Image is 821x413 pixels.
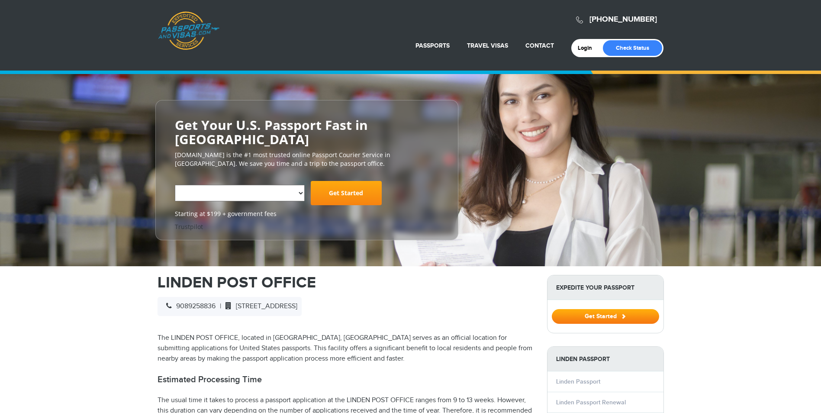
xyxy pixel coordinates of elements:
h1: LINDEN POST OFFICE [158,275,534,290]
h2: Estimated Processing Time [158,374,534,385]
span: Starting at $199 + government fees [175,210,439,218]
a: Linden Passport Renewal [556,399,626,406]
a: Contact [525,42,554,49]
p: [DOMAIN_NAME] is the #1 most trusted online Passport Courier Service in [GEOGRAPHIC_DATA]. We sav... [175,151,439,168]
a: Get Started [552,313,659,319]
a: Get Started [311,181,382,205]
span: [STREET_ADDRESS] [221,302,297,310]
h2: Get Your U.S. Passport Fast in [GEOGRAPHIC_DATA] [175,118,439,146]
button: Get Started [552,309,659,324]
span: 9089258836 [162,302,216,310]
a: [PHONE_NUMBER] [589,15,657,24]
a: Check Status [603,40,662,56]
a: Travel Visas [467,42,508,49]
a: Passports [415,42,450,49]
div: | [158,297,302,316]
strong: Expedite Your Passport [547,275,663,300]
p: The LINDEN POST OFFICE, located in [GEOGRAPHIC_DATA], [GEOGRAPHIC_DATA] serves as an official loc... [158,333,534,364]
strong: Linden Passport [547,347,663,371]
a: Passports & [DOMAIN_NAME] [158,11,219,50]
a: Trustpilot [175,223,203,231]
a: Login [578,45,598,52]
a: Linden Passport [556,378,600,385]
